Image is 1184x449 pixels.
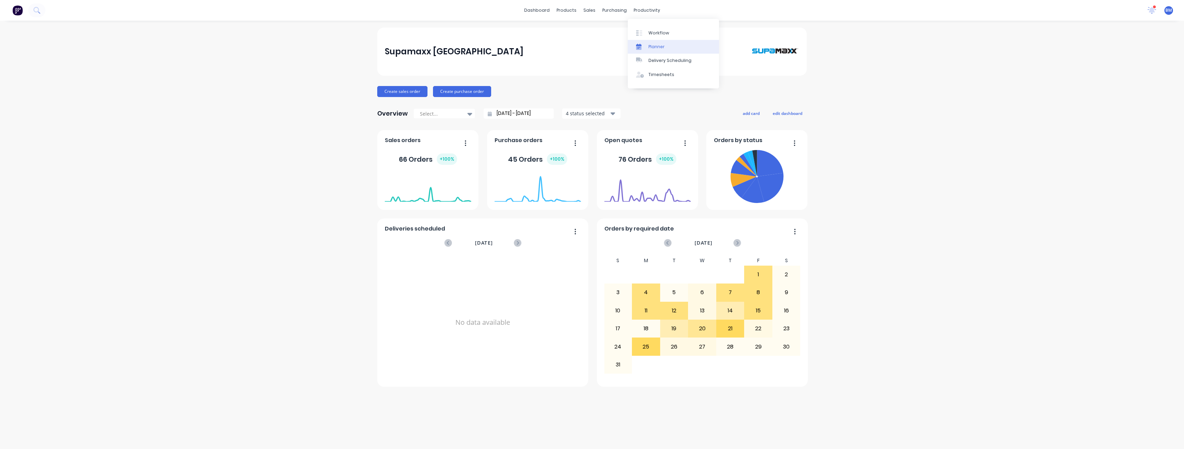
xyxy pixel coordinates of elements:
span: [DATE] [475,239,493,247]
div: 66 Orders [399,153,457,165]
div: Timesheets [648,72,674,78]
div: 28 [717,338,744,355]
div: W [688,256,716,266]
div: Workflow [648,30,669,36]
div: 19 [660,320,688,337]
div: 25 [632,338,660,355]
div: 15 [744,302,772,319]
span: BM [1165,7,1172,13]
a: dashboard [521,5,553,15]
div: 24 [604,338,632,355]
div: 30 [773,338,800,355]
div: sales [580,5,599,15]
div: 17 [604,320,632,337]
div: Overview [377,107,408,120]
div: + 100 % [547,153,567,165]
div: 4 [632,284,660,301]
div: 29 [744,338,772,355]
div: products [553,5,580,15]
div: M [632,256,660,266]
div: 6 [688,284,716,301]
a: Delivery Scheduling [628,54,719,67]
div: 8 [744,284,772,301]
span: Orders by status [714,136,762,145]
div: 45 Orders [508,153,567,165]
div: 18 [632,320,660,337]
span: Purchase orders [495,136,542,145]
div: productivity [630,5,664,15]
div: + 100 % [437,153,457,165]
div: F [744,256,772,266]
div: 22 [744,320,772,337]
a: Timesheets [628,68,719,82]
div: 7 [717,284,744,301]
div: S [772,256,801,266]
span: [DATE] [695,239,712,247]
div: Planner [648,44,665,50]
div: + 100 % [656,153,676,165]
div: No data available [385,256,581,389]
div: 9 [773,284,800,301]
div: 3 [604,284,632,301]
div: 16 [773,302,800,319]
div: 21 [717,320,744,337]
img: Supamaxx Australia [751,34,799,68]
button: add card [738,109,764,118]
button: edit dashboard [768,109,807,118]
div: 31 [604,356,632,373]
button: 4 status selected [562,108,621,119]
div: 5 [660,284,688,301]
a: Workflow [628,26,719,40]
span: Open quotes [604,136,642,145]
div: Delivery Scheduling [648,57,691,64]
span: Sales orders [385,136,421,145]
div: 20 [688,320,716,337]
div: T [716,256,744,266]
div: 4 status selected [566,110,609,117]
a: Planner [628,40,719,54]
div: 14 [717,302,744,319]
div: 11 [632,302,660,319]
div: 10 [604,302,632,319]
div: purchasing [599,5,630,15]
button: Create sales order [377,86,427,97]
div: 13 [688,302,716,319]
span: Orders by required date [604,225,674,233]
div: 27 [688,338,716,355]
div: 2 [773,266,800,283]
div: 12 [660,302,688,319]
div: 26 [660,338,688,355]
div: Supamaxx [GEOGRAPHIC_DATA] [385,45,524,58]
div: 76 Orders [619,153,676,165]
div: T [660,256,688,266]
div: S [604,256,632,266]
img: Factory [12,5,23,15]
button: Create purchase order [433,86,491,97]
div: 1 [744,266,772,283]
div: 23 [773,320,800,337]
